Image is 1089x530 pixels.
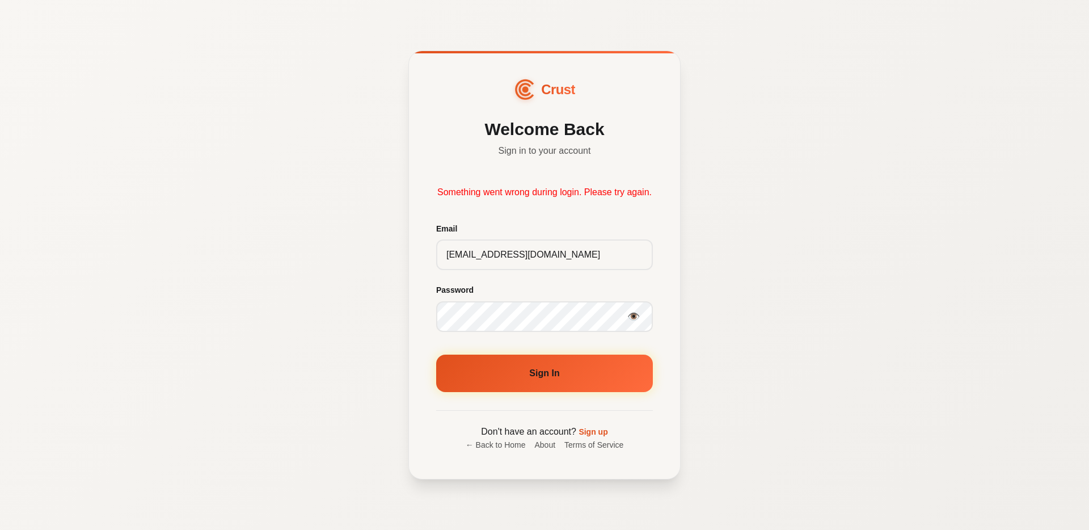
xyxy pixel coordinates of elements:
[534,439,555,451] a: About
[436,284,653,296] label: Password
[513,78,538,102] img: CrustAI
[436,355,653,392] button: Sign In
[436,119,653,140] h2: Welcome Back
[436,239,653,270] input: your@email.com
[436,222,653,235] label: Email
[466,439,526,451] a: ← Back to Home
[436,185,653,200] div: Something went wrong during login. Please try again.
[579,427,607,436] a: Sign up
[541,79,575,100] span: Crust
[623,306,644,327] button: Show password
[564,439,623,451] a: Terms of Service
[436,424,653,439] p: Don't have an account?
[436,144,653,158] p: Sign in to your account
